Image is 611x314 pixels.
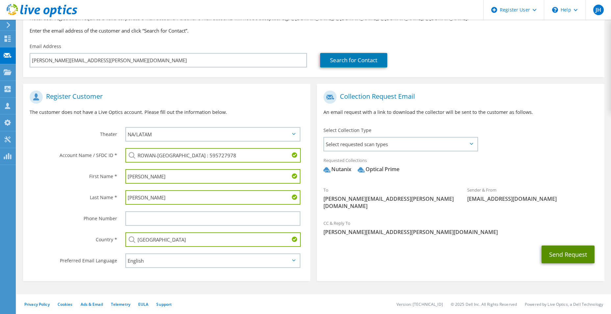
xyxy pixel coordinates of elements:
div: Requested Collections [317,153,604,180]
label: Phone Number [30,211,117,222]
label: Account Name / SFDC ID * [30,148,117,159]
label: Country * [30,232,117,243]
div: Optical Prime [358,166,399,173]
span: [PERSON_NAME][EMAIL_ADDRESS][PERSON_NAME][DOMAIN_NAME] [323,195,454,210]
label: Theater [30,127,117,138]
label: First Name * [30,169,117,180]
span: JH [593,5,604,15]
span: [PERSON_NAME][EMAIL_ADDRESS][PERSON_NAME][DOMAIN_NAME] [323,228,598,236]
p: An email request with a link to download the collector will be sent to the customer as follows. [323,109,598,116]
a: Telemetry [111,301,130,307]
h3: Enter the email address of the customer and click “Search for Contact”. [30,27,598,34]
label: Preferred Email Language [30,253,117,264]
svg: \n [552,7,558,13]
span: Select requested scan types [324,138,477,151]
span: [EMAIL_ADDRESS][DOMAIN_NAME] [467,195,598,202]
a: Cookies [58,301,73,307]
div: Sender & From [461,183,604,206]
li: Version: [TECHNICAL_ID] [396,301,443,307]
button: Send Request [542,246,595,263]
a: Privacy Policy [24,301,50,307]
li: Powered by Live Optics, a Dell Technology [525,301,603,307]
a: Support [156,301,172,307]
label: Email Address [30,43,61,50]
div: CC & Reply To [317,216,604,239]
li: © 2025 Dell Inc. All Rights Reserved [451,301,517,307]
label: Last Name * [30,190,117,201]
a: Search for Contact [320,53,387,67]
div: To [317,183,461,213]
div: Nutanix [323,166,351,173]
label: Select Collection Type [323,127,371,134]
h1: Register Customer [30,91,300,104]
h1: Collection Request Email [323,91,594,104]
p: The customer does not have a Live Optics account. Please fill out the information below. [30,109,304,116]
a: Ads & Email [81,301,103,307]
a: EULA [138,301,148,307]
